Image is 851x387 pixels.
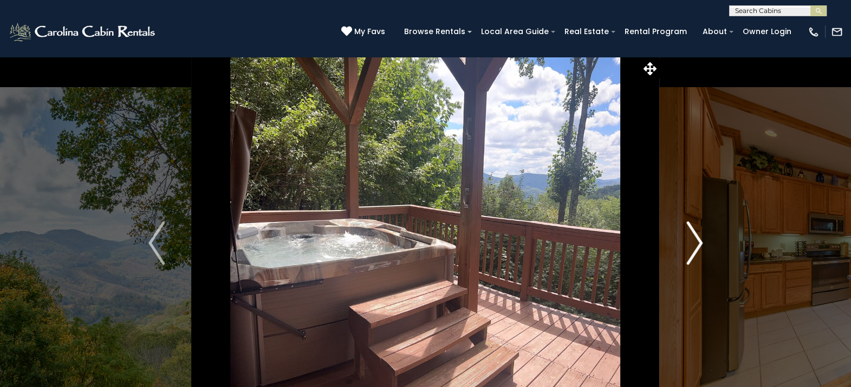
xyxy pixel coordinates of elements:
[737,23,797,40] a: Owner Login
[686,221,703,265] img: arrow
[808,26,820,38] img: phone-regular-white.png
[831,26,843,38] img: mail-regular-white.png
[619,23,692,40] a: Rental Program
[354,26,385,37] span: My Favs
[341,26,388,38] a: My Favs
[8,21,158,43] img: White-1-2.png
[148,221,165,265] img: arrow
[559,23,614,40] a: Real Estate
[399,23,471,40] a: Browse Rentals
[697,23,732,40] a: About
[476,23,554,40] a: Local Area Guide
